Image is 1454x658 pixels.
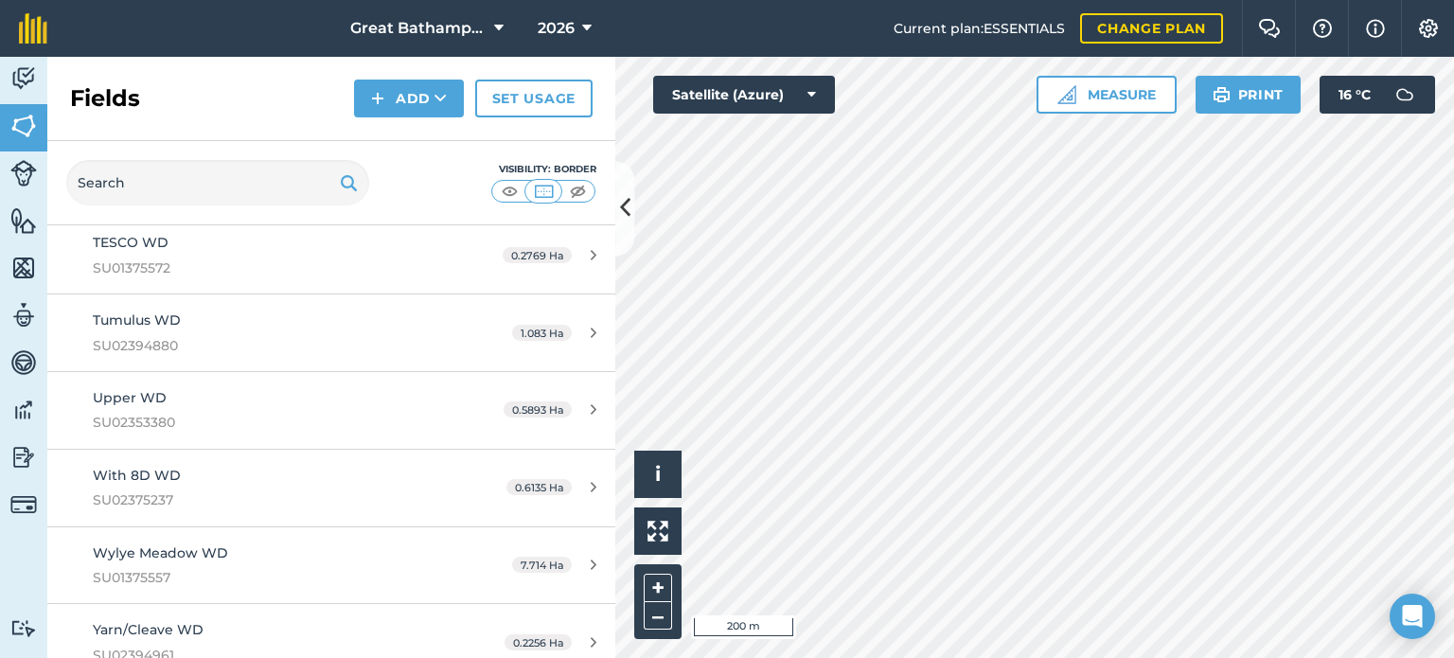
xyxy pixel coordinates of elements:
img: svg+xml;base64,PHN2ZyB4bWxucz0iaHR0cDovL3d3dy53My5vcmcvMjAwMC9zdmciIHdpZHRoPSIxOSIgaGVpZ2h0PSIyNC... [1213,83,1231,106]
img: svg+xml;base64,PHN2ZyB4bWxucz0iaHR0cDovL3d3dy53My5vcmcvMjAwMC9zdmciIHdpZHRoPSI1NiIgaGVpZ2h0PSI2MC... [10,254,37,282]
button: i [634,451,682,498]
img: svg+xml;base64,PD94bWwgdmVyc2lvbj0iMS4wIiBlbmNvZGluZz0idXRmLTgiPz4KPCEtLSBHZW5lcmF0b3I6IEFkb2JlIE... [10,619,37,637]
span: i [655,462,661,486]
a: Set usage [475,80,593,117]
span: Wylye Meadow WD [93,544,228,561]
img: svg+xml;base64,PD94bWwgdmVyc2lvbj0iMS4wIiBlbmNvZGluZz0idXRmLTgiPz4KPCEtLSBHZW5lcmF0b3I6IEFkb2JlIE... [10,396,37,424]
span: 1.083 Ha [512,325,572,341]
img: svg+xml;base64,PD94bWwgdmVyc2lvbj0iMS4wIiBlbmNvZGluZz0idXRmLTgiPz4KPCEtLSBHZW5lcmF0b3I6IEFkb2JlIE... [10,348,37,377]
img: svg+xml;base64,PHN2ZyB4bWxucz0iaHR0cDovL3d3dy53My5vcmcvMjAwMC9zdmciIHdpZHRoPSI1MCIgaGVpZ2h0PSI0MC... [566,182,590,201]
span: Current plan : ESSENTIALS [894,18,1065,39]
img: svg+xml;base64,PHN2ZyB4bWxucz0iaHR0cDovL3d3dy53My5vcmcvMjAwMC9zdmciIHdpZHRoPSI1MCIgaGVpZ2h0PSI0MC... [532,182,556,201]
h2: Fields [70,83,140,114]
img: Two speech bubbles overlapping with the left bubble in the forefront [1258,19,1281,38]
img: A question mark icon [1311,19,1334,38]
button: Satellite (Azure) [653,76,835,114]
span: 16 ° C [1339,76,1371,114]
button: 16 °C [1320,76,1435,114]
div: Visibility: Border [490,162,596,177]
button: Add [354,80,464,117]
img: svg+xml;base64,PHN2ZyB4bWxucz0iaHR0cDovL3d3dy53My5vcmcvMjAwMC9zdmciIHdpZHRoPSI1NiIgaGVpZ2h0PSI2MC... [10,206,37,235]
img: svg+xml;base64,PHN2ZyB4bWxucz0iaHR0cDovL3d3dy53My5vcmcvMjAwMC9zdmciIHdpZHRoPSIxNCIgaGVpZ2h0PSIyNC... [371,87,384,110]
img: svg+xml;base64,PHN2ZyB4bWxucz0iaHR0cDovL3d3dy53My5vcmcvMjAwMC9zdmciIHdpZHRoPSI1NiIgaGVpZ2h0PSI2MC... [10,112,37,140]
span: Tumulus WD [93,311,181,329]
span: SU02353380 [93,412,449,433]
input: Search [66,160,369,205]
img: Ruler icon [1057,85,1076,104]
span: Upper WD [93,389,167,406]
img: svg+xml;base64,PD94bWwgdmVyc2lvbj0iMS4wIiBlbmNvZGluZz0idXRmLTgiPz4KPCEtLSBHZW5lcmF0b3I6IEFkb2JlIE... [10,443,37,471]
span: 0.2769 Ha [503,247,572,263]
div: Open Intercom Messenger [1390,594,1435,639]
a: With 8D WDSU023752370.6135 Ha [47,450,615,526]
span: SU02375237 [93,489,449,510]
img: A cog icon [1417,19,1440,38]
img: Four arrows, one pointing top left, one top right, one bottom right and the last bottom left [647,521,668,542]
img: fieldmargin Logo [19,13,47,44]
img: svg+xml;base64,PD94bWwgdmVyc2lvbj0iMS4wIiBlbmNvZGluZz0idXRmLTgiPz4KPCEtLSBHZW5lcmF0b3I6IEFkb2JlIE... [10,160,37,187]
img: svg+xml;base64,PD94bWwgdmVyc2lvbj0iMS4wIiBlbmNvZGluZz0idXRmLTgiPz4KPCEtLSBHZW5lcmF0b3I6IEFkb2JlIE... [1386,76,1424,114]
a: Wylye Meadow WDSU013755577.714 Ha [47,527,615,604]
span: 7.714 Ha [512,557,572,573]
span: 0.6135 Ha [506,479,572,495]
a: Change plan [1080,13,1223,44]
img: svg+xml;base64,PHN2ZyB4bWxucz0iaHR0cDovL3d3dy53My5vcmcvMjAwMC9zdmciIHdpZHRoPSI1MCIgaGVpZ2h0PSI0MC... [498,182,522,201]
span: With 8D WD [93,467,181,484]
img: svg+xml;base64,PD94bWwgdmVyc2lvbj0iMS4wIiBlbmNvZGluZz0idXRmLTgiPz4KPCEtLSBHZW5lcmF0b3I6IEFkb2JlIE... [10,64,37,93]
a: Tumulus WDSU023948801.083 Ha [47,294,615,371]
img: svg+xml;base64,PD94bWwgdmVyc2lvbj0iMS4wIiBlbmNvZGluZz0idXRmLTgiPz4KPCEtLSBHZW5lcmF0b3I6IEFkb2JlIE... [10,491,37,518]
span: 0.2256 Ha [505,634,572,650]
img: svg+xml;base64,PHN2ZyB4bWxucz0iaHR0cDovL3d3dy53My5vcmcvMjAwMC9zdmciIHdpZHRoPSIxOSIgaGVpZ2h0PSIyNC... [340,171,358,194]
button: Print [1196,76,1302,114]
span: SU01375572 [93,258,449,278]
span: 2026 [538,17,575,40]
span: Yarn/Cleave WD [93,621,204,638]
img: svg+xml;base64,PD94bWwgdmVyc2lvbj0iMS4wIiBlbmNvZGluZz0idXRmLTgiPz4KPCEtLSBHZW5lcmF0b3I6IEFkb2JlIE... [10,301,37,329]
a: Upper WDSU023533800.5893 Ha [47,372,615,449]
span: 0.5893 Ha [504,401,572,418]
span: SU02394880 [93,335,449,356]
span: TESCO WD [93,234,168,251]
span: SU01375557 [93,567,449,588]
button: Measure [1037,76,1177,114]
span: Great Bathampton [350,17,487,40]
button: + [644,574,672,602]
a: TESCO WDSU013755720.2769 Ha [47,217,615,293]
button: – [644,602,672,630]
img: svg+xml;base64,PHN2ZyB4bWxucz0iaHR0cDovL3d3dy53My5vcmcvMjAwMC9zdmciIHdpZHRoPSIxNyIgaGVpZ2h0PSIxNy... [1366,17,1385,40]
